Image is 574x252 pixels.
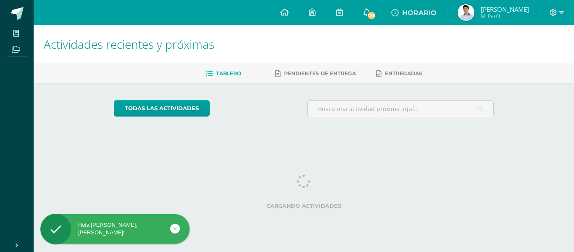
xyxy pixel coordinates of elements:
span: Pendientes de entrega [284,70,356,77]
span: HORARIO [402,9,437,17]
span: 128 [367,11,376,20]
span: [PERSON_NAME] [481,5,529,13]
span: Actividades recientes y próximas [44,36,214,52]
div: Hola [PERSON_NAME], [PERSON_NAME]! [40,221,190,236]
a: todas las Actividades [114,100,210,117]
a: Entregadas [376,67,422,80]
span: Tablero [216,70,241,77]
span: Mi Perfil [481,13,529,20]
label: Cargando actividades [114,203,494,209]
a: Tablero [205,67,241,80]
span: Entregadas [385,70,422,77]
img: 2771d3e30b5e9e0e563568ce819501bb.png [458,4,474,21]
input: Busca una actividad próxima aquí... [308,101,494,117]
a: Pendientes de entrega [275,67,356,80]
